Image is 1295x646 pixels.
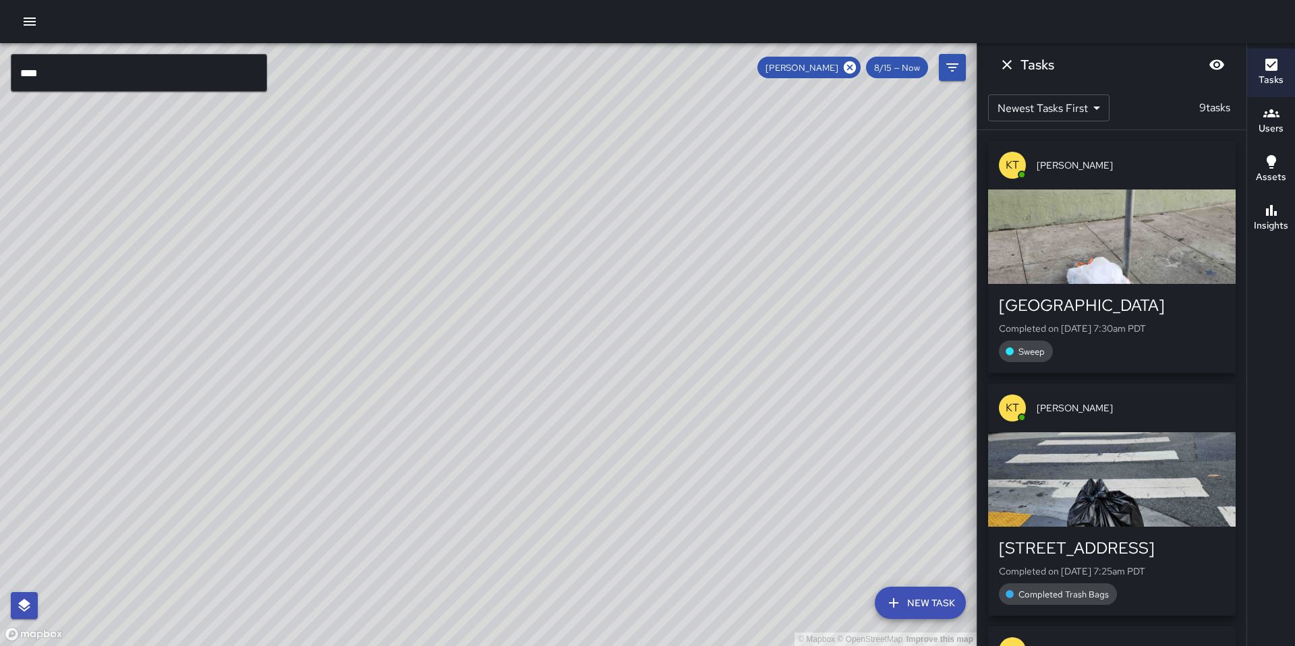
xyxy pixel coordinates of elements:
button: New Task [875,587,966,619]
p: 9 tasks [1194,100,1236,116]
span: Completed Trash Bags [1010,589,1117,600]
span: [PERSON_NAME] [1037,158,1225,172]
span: 8/15 — Now [866,62,928,74]
button: Blur [1203,51,1230,78]
h6: Users [1259,121,1284,136]
p: KT [1006,400,1019,416]
button: Tasks [1247,49,1295,97]
p: Completed on [DATE] 7:30am PDT [999,322,1225,335]
button: Insights [1247,194,1295,243]
div: [STREET_ADDRESS] [999,537,1225,559]
div: [PERSON_NAME] [757,57,861,78]
h6: Assets [1256,170,1286,185]
h6: Insights [1254,218,1288,233]
span: [PERSON_NAME] [757,62,846,74]
span: [PERSON_NAME] [1037,401,1225,415]
h6: Tasks [1020,54,1054,76]
p: KT [1006,157,1019,173]
button: Dismiss [994,51,1020,78]
span: Sweep [1010,346,1053,357]
h6: Tasks [1259,73,1284,88]
button: Filters [939,54,966,81]
div: [GEOGRAPHIC_DATA] [999,295,1225,316]
button: KT[PERSON_NAME][STREET_ADDRESS]Completed on [DATE] 7:25am PDTCompleted Trash Bags [988,384,1236,616]
div: Newest Tasks First [988,94,1110,121]
p: Completed on [DATE] 7:25am PDT [999,564,1225,578]
button: Assets [1247,146,1295,194]
button: KT[PERSON_NAME][GEOGRAPHIC_DATA]Completed on [DATE] 7:30am PDTSweep [988,141,1236,373]
button: Users [1247,97,1295,146]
